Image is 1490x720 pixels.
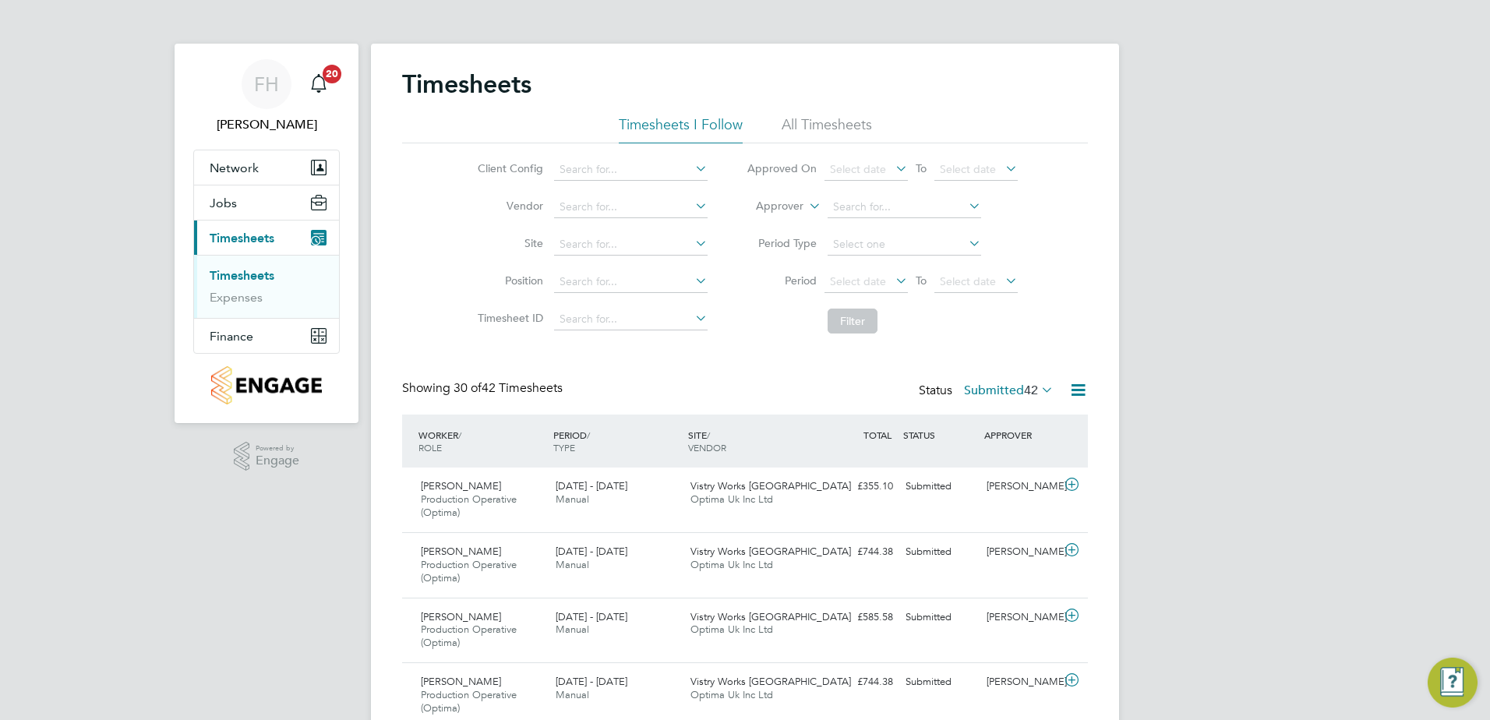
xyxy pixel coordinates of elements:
[556,558,589,571] span: Manual
[1428,658,1478,708] button: Engage Resource Center
[690,623,773,636] span: Optima Uk Inc Ltd
[556,610,627,623] span: [DATE] - [DATE]
[964,383,1054,398] label: Submitted
[980,474,1061,499] div: [PERSON_NAME]
[554,159,708,181] input: Search for...
[421,675,501,688] span: [PERSON_NAME]
[828,234,981,256] input: Select one
[747,236,817,250] label: Period Type
[256,442,299,455] span: Powered by
[899,539,980,565] div: Submitted
[418,441,442,454] span: ROLE
[554,196,708,218] input: Search for...
[587,429,590,441] span: /
[818,669,899,695] div: £744.38
[210,329,253,344] span: Finance
[980,669,1061,695] div: [PERSON_NAME]
[863,429,892,441] span: TOTAL
[919,380,1057,402] div: Status
[210,290,263,305] a: Expenses
[303,59,334,109] a: 20
[747,161,817,175] label: Approved On
[828,309,877,334] button: Filter
[830,162,886,176] span: Select date
[402,380,566,397] div: Showing
[830,274,886,288] span: Select date
[556,675,627,688] span: [DATE] - [DATE]
[619,115,743,143] li: Timesheets I Follow
[828,196,981,218] input: Search for...
[690,479,851,492] span: Vistry Works [GEOGRAPHIC_DATA]
[421,492,517,519] span: Production Operative (Optima)
[980,605,1061,630] div: [PERSON_NAME]
[554,234,708,256] input: Search for...
[684,421,819,461] div: SITE
[194,319,339,353] button: Finance
[556,688,589,701] span: Manual
[818,474,899,499] div: £355.10
[556,479,627,492] span: [DATE] - [DATE]
[473,311,543,325] label: Timesheet ID
[940,274,996,288] span: Select date
[193,366,340,404] a: Go to home page
[415,421,549,461] div: WORKER
[473,199,543,213] label: Vendor
[899,605,980,630] div: Submitted
[194,255,339,318] div: Timesheets
[194,185,339,220] button: Jobs
[211,366,321,404] img: countryside-properties-logo-retina.png
[690,492,773,506] span: Optima Uk Inc Ltd
[254,74,279,94] span: FH
[210,161,259,175] span: Network
[210,196,237,210] span: Jobs
[421,545,501,558] span: [PERSON_NAME]
[554,309,708,330] input: Search for...
[690,545,851,558] span: Vistry Works [GEOGRAPHIC_DATA]
[553,441,575,454] span: TYPE
[782,115,872,143] li: All Timesheets
[911,270,931,291] span: To
[688,441,726,454] span: VENDOR
[402,69,531,100] h2: Timesheets
[421,558,517,584] span: Production Operative (Optima)
[549,421,684,461] div: PERIOD
[458,429,461,441] span: /
[899,474,980,499] div: Submitted
[421,688,517,715] span: Production Operative (Optima)
[454,380,482,396] span: 30 of
[473,236,543,250] label: Site
[818,539,899,565] div: £744.38
[690,688,773,701] span: Optima Uk Inc Ltd
[194,150,339,185] button: Network
[818,605,899,630] div: £585.58
[473,274,543,288] label: Position
[323,65,341,83] span: 20
[193,59,340,134] a: FH[PERSON_NAME]
[1024,383,1038,398] span: 42
[690,558,773,571] span: Optima Uk Inc Ltd
[980,539,1061,565] div: [PERSON_NAME]
[421,610,501,623] span: [PERSON_NAME]
[690,675,851,688] span: Vistry Works [GEOGRAPHIC_DATA]
[210,231,274,245] span: Timesheets
[556,545,627,558] span: [DATE] - [DATE]
[899,669,980,695] div: Submitted
[556,492,589,506] span: Manual
[747,274,817,288] label: Period
[940,162,996,176] span: Select date
[175,44,358,423] nav: Main navigation
[421,623,517,649] span: Production Operative (Optima)
[556,623,589,636] span: Manual
[899,421,980,449] div: STATUS
[193,115,340,134] span: Fidel Hill
[194,221,339,255] button: Timesheets
[707,429,710,441] span: /
[454,380,563,396] span: 42 Timesheets
[733,199,803,214] label: Approver
[911,158,931,178] span: To
[473,161,543,175] label: Client Config
[421,479,501,492] span: [PERSON_NAME]
[690,610,851,623] span: Vistry Works [GEOGRAPHIC_DATA]
[980,421,1061,449] div: APPROVER
[234,442,300,471] a: Powered byEngage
